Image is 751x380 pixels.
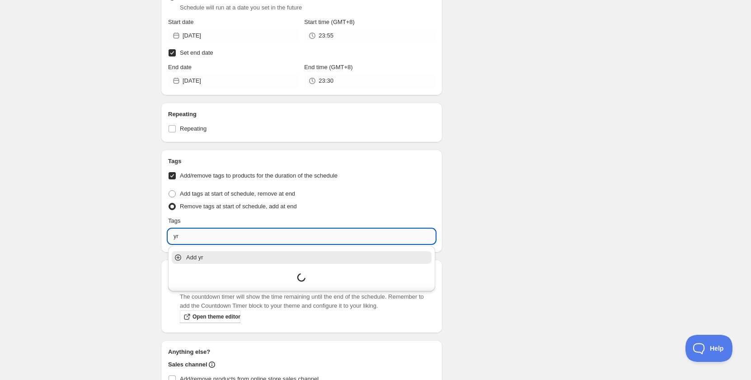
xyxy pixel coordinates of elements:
[180,49,213,56] span: Set end date
[168,110,435,119] h2: Repeating
[304,19,355,25] span: Start time (GMT+8)
[168,157,435,166] h2: Tags
[180,292,435,310] p: The countdown timer will show the time remaining until the end of the schedule. Remember to add t...
[180,190,295,197] span: Add tags at start of schedule, remove at end
[180,310,240,323] a: Open theme editor
[180,125,207,132] span: Repeating
[168,347,435,357] h2: Anything else?
[180,172,338,179] span: Add/remove tags to products for the duration of the schedule
[685,335,733,362] iframe: Toggle Customer Support
[186,253,430,262] p: Add yr
[168,19,193,25] span: Start date
[304,64,352,70] span: End time (GMT+8)
[168,64,192,70] span: End date
[180,203,297,210] span: Remove tags at start of schedule, add at end
[192,313,240,320] span: Open theme editor
[168,360,207,369] h2: Sales channel
[180,4,302,11] span: Schedule will run at a date you set in the future
[168,216,180,225] p: Tags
